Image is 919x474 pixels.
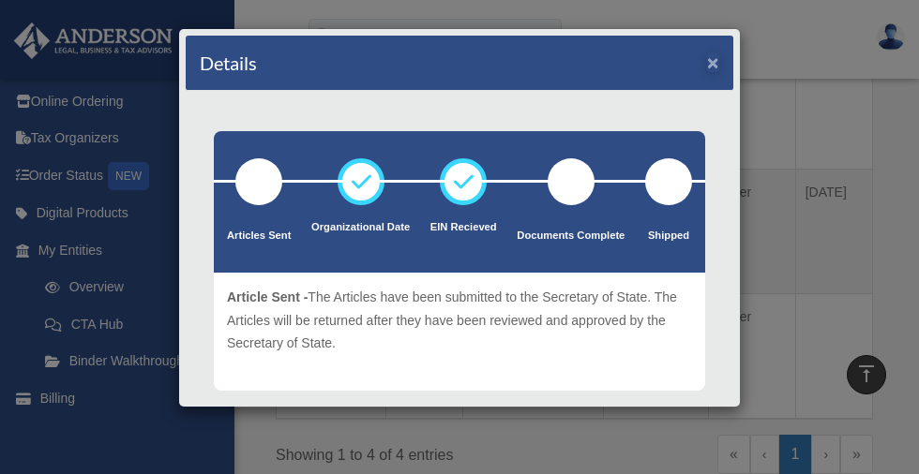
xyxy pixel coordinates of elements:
[227,286,692,355] p: The Articles have been submitted to the Secretary of State. The Articles will be returned after t...
[430,218,497,237] p: EIN Recieved
[227,227,291,245] p: Articles Sent
[311,218,410,237] p: Organizational Date
[707,52,719,72] button: ×
[227,289,308,304] span: Article Sent -
[200,50,257,76] h4: Details
[517,227,625,245] p: Documents Complete
[645,227,692,245] p: Shipped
